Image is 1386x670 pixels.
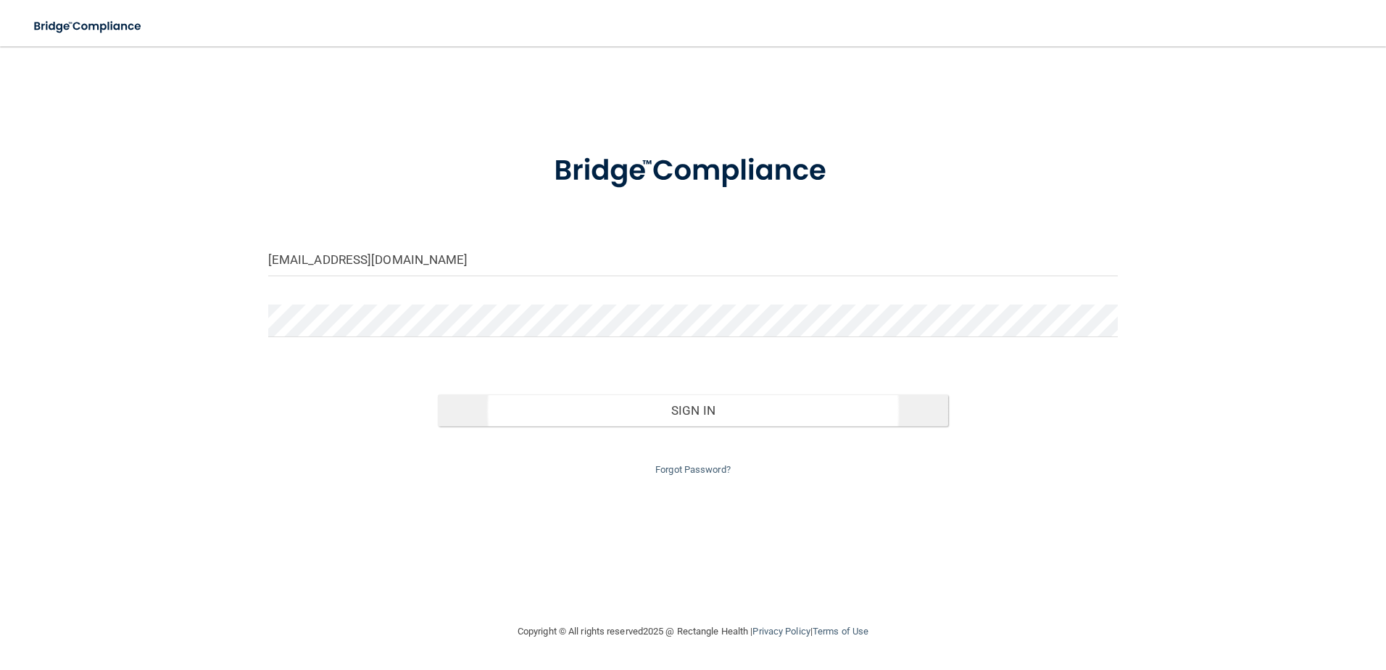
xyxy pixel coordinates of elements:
[655,464,731,475] a: Forgot Password?
[752,626,810,637] a: Privacy Policy
[22,12,155,41] img: bridge_compliance_login_screen.278c3ca4.svg
[1135,567,1369,625] iframe: Drift Widget Chat Controller
[268,244,1119,276] input: Email
[524,133,862,209] img: bridge_compliance_login_screen.278c3ca4.svg
[438,394,948,426] button: Sign In
[813,626,868,637] a: Terms of Use
[428,608,958,655] div: Copyright © All rights reserved 2025 @ Rectangle Health | |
